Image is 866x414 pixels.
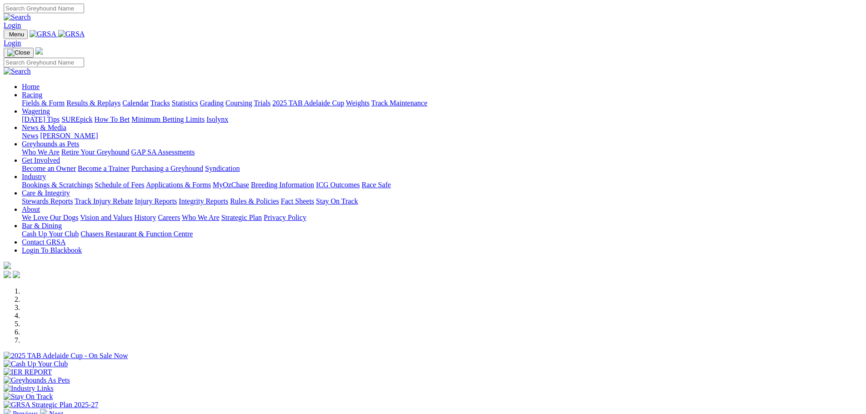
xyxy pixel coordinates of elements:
a: How To Bet [95,115,130,123]
a: Retire Your Greyhound [61,148,130,156]
a: Minimum Betting Limits [131,115,205,123]
a: We Love Our Dogs [22,214,78,221]
a: Industry [22,173,46,180]
a: [DATE] Tips [22,115,60,123]
img: Search [4,67,31,75]
a: Fields & Form [22,99,65,107]
a: Fact Sheets [281,197,314,205]
img: Close [7,49,30,56]
div: Racing [22,99,862,107]
a: Coursing [225,99,252,107]
a: Calendar [122,99,149,107]
img: Stay On Track [4,393,53,401]
img: Industry Links [4,384,54,393]
span: Menu [9,31,24,38]
a: Injury Reports [135,197,177,205]
img: Search [4,13,31,21]
a: Stay On Track [316,197,358,205]
div: News & Media [22,132,862,140]
a: ICG Outcomes [316,181,360,189]
div: Bar & Dining [22,230,862,238]
a: Racing [22,91,42,99]
div: Greyhounds as Pets [22,148,862,156]
div: Wagering [22,115,862,124]
a: Login To Blackbook [22,246,82,254]
a: Applications & Forms [146,181,211,189]
a: GAP SA Assessments [131,148,195,156]
div: Get Involved [22,165,862,173]
img: GRSA [30,30,56,38]
a: Weights [346,99,370,107]
a: Breeding Information [251,181,314,189]
a: Login [4,21,21,29]
img: logo-grsa-white.png [4,262,11,269]
a: Home [22,83,40,90]
img: Greyhounds As Pets [4,376,70,384]
a: Purchasing a Greyhound [131,165,203,172]
img: IER REPORT [4,368,52,376]
button: Toggle navigation [4,30,28,39]
a: Get Involved [22,156,60,164]
a: Bookings & Scratchings [22,181,93,189]
a: History [134,214,156,221]
img: Cash Up Your Club [4,360,68,368]
img: twitter.svg [13,271,20,278]
a: Who We Are [22,148,60,156]
div: Industry [22,181,862,189]
a: 2025 TAB Adelaide Cup [272,99,344,107]
a: Syndication [205,165,240,172]
a: Vision and Values [80,214,132,221]
a: Results & Replays [66,99,120,107]
img: GRSA [58,30,85,38]
a: Who We Are [182,214,220,221]
a: MyOzChase [213,181,249,189]
a: News [22,132,38,140]
a: Stewards Reports [22,197,73,205]
img: logo-grsa-white.png [35,47,43,55]
img: 2025 TAB Adelaide Cup - On Sale Now [4,352,128,360]
a: Cash Up Your Club [22,230,79,238]
a: About [22,205,40,213]
a: Chasers Restaurant & Function Centre [80,230,193,238]
a: Strategic Plan [221,214,262,221]
a: News & Media [22,124,66,131]
div: About [22,214,862,222]
a: Integrity Reports [179,197,228,205]
input: Search [4,58,84,67]
a: Become a Trainer [78,165,130,172]
a: Privacy Policy [264,214,306,221]
div: Care & Integrity [22,197,862,205]
a: Login [4,39,21,47]
a: Greyhounds as Pets [22,140,79,148]
a: Race Safe [361,181,390,189]
a: Contact GRSA [22,238,65,246]
a: Track Maintenance [371,99,427,107]
a: Statistics [172,99,198,107]
a: Trials [254,99,270,107]
a: Bar & Dining [22,222,62,229]
a: Schedule of Fees [95,181,144,189]
input: Search [4,4,84,13]
img: facebook.svg [4,271,11,278]
a: Grading [200,99,224,107]
a: Tracks [150,99,170,107]
a: Track Injury Rebate [75,197,133,205]
button: Toggle navigation [4,48,34,58]
a: SUREpick [61,115,92,123]
a: Careers [158,214,180,221]
a: [PERSON_NAME] [40,132,98,140]
a: Wagering [22,107,50,115]
a: Rules & Policies [230,197,279,205]
a: Care & Integrity [22,189,70,197]
img: GRSA Strategic Plan 2025-27 [4,401,98,409]
a: Become an Owner [22,165,76,172]
a: Isolynx [206,115,228,123]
